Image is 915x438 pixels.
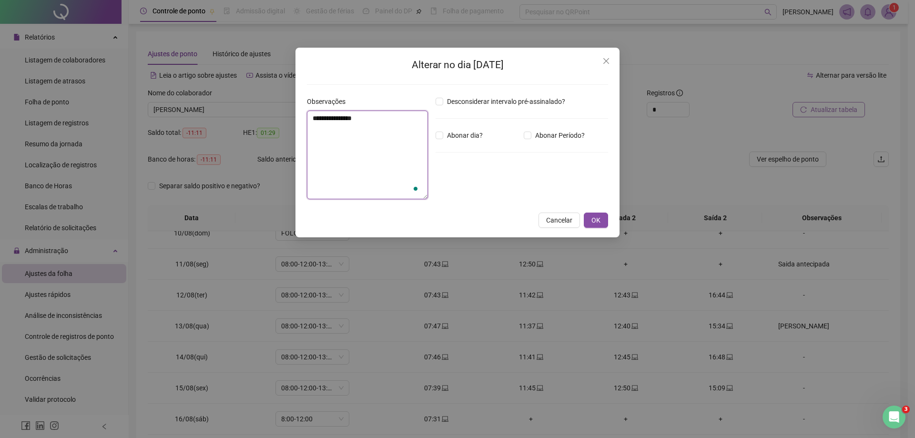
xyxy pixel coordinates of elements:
[902,406,910,413] span: 3
[546,215,572,225] span: Cancelar
[599,53,614,69] button: Close
[443,130,487,141] span: Abonar dia?
[602,57,610,65] span: close
[443,96,569,107] span: Desconsiderar intervalo pré-assinalado?
[307,96,352,107] label: Observações
[584,213,608,228] button: OK
[883,406,905,428] iframe: Intercom live chat
[307,57,608,73] h2: Alterar no dia [DATE]
[591,215,600,225] span: OK
[307,111,428,199] textarea: To enrich screen reader interactions, please activate Accessibility in Grammarly extension settings
[539,213,580,228] button: Cancelar
[531,130,589,141] span: Abonar Período?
